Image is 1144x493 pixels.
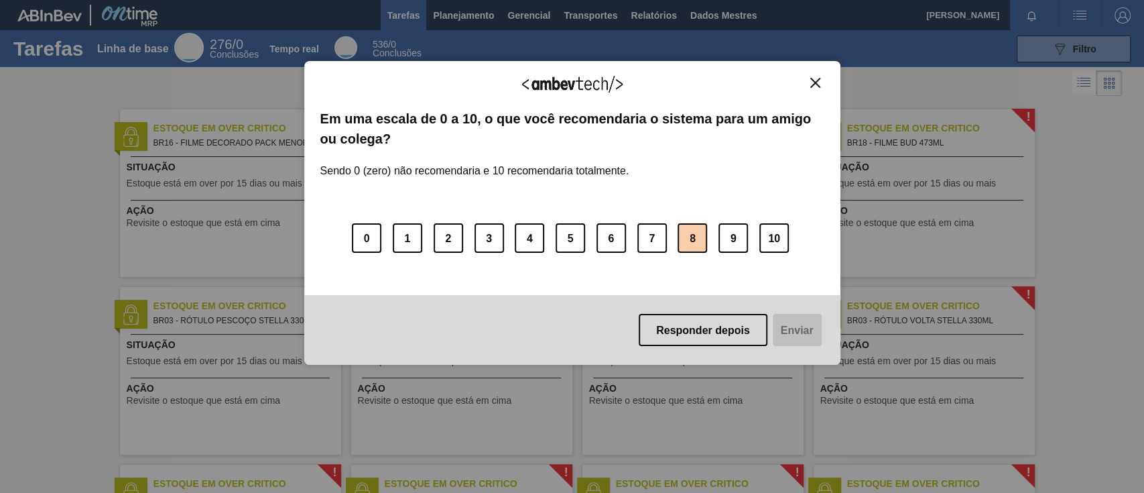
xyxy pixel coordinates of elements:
[730,233,737,244] font: 9
[434,223,463,253] button: 2
[486,233,492,244] font: 3
[474,223,504,253] button: 3
[649,233,655,244] font: 7
[596,223,626,253] button: 6
[320,165,629,176] font: Sendo 0 (zero) não recomendaria e 10 recomendaria totalmente.
[445,233,451,244] font: 2
[678,223,707,253] button: 8
[608,233,614,244] font: 6
[404,233,410,244] font: 1
[522,76,623,93] img: Logo Ambevtech
[656,325,750,336] font: Responder depois
[806,77,824,89] button: Fechar
[556,223,585,253] button: 5
[320,111,812,146] font: Em uma escala de 0 a 10, o que você recomendaria o sistema para um amigo ou colega?
[352,223,381,253] button: 0
[527,233,533,244] font: 4
[639,314,767,346] button: Responder depois
[364,233,370,244] font: 0
[568,233,574,244] font: 5
[637,223,667,253] button: 7
[690,233,696,244] font: 8
[718,223,748,253] button: 9
[515,223,544,253] button: 4
[759,223,789,253] button: 10
[810,78,820,88] img: Fechar
[393,223,422,253] button: 1
[768,233,780,244] font: 10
